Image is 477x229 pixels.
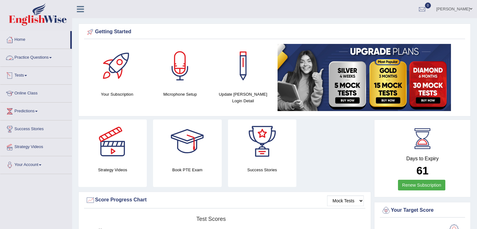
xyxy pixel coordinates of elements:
div: Score Progress Chart [86,195,364,205]
div: Your Target Score [381,206,464,215]
a: Success Stories [0,120,72,136]
a: Renew Subscription [398,180,445,190]
h4: Strategy Videos [78,167,147,173]
div: Getting Started [86,27,464,37]
img: small5.jpg [278,44,451,111]
h4: Success Stories [228,167,296,173]
a: Strategy Videos [0,138,72,154]
a: Tests [0,67,72,83]
h4: Your Subscription [89,91,146,98]
a: Your Account [0,156,72,172]
a: Home [0,31,70,47]
h4: Book PTE Exam [153,167,221,173]
tspan: Test scores [196,216,226,222]
h4: Update [PERSON_NAME] Login Detail [215,91,272,104]
a: Predictions [0,103,72,118]
h4: Microphone Setup [152,91,209,98]
h4: Days to Expiry [381,156,464,162]
span: 0 [425,3,431,8]
b: 61 [416,164,429,177]
a: Practice Questions [0,49,72,65]
a: Online Class [0,85,72,100]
